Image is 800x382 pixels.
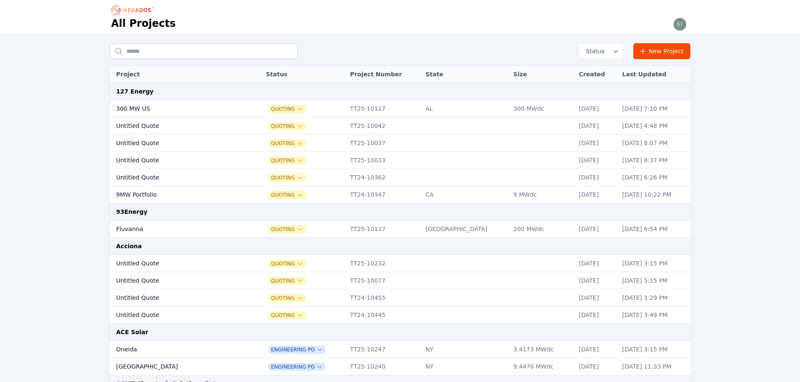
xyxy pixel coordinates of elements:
[269,312,305,319] span: Quoting
[110,324,691,341] td: ACE Solar
[110,221,691,238] tr: FluvannaQuotingTT25-10137[GEOGRAPHIC_DATA]200 MWdc[DATE][DATE] 6:54 PM
[110,289,241,307] td: Untitled Quote
[110,272,241,289] td: Untitled Quote
[575,169,618,186] td: [DATE]
[633,43,691,59] a: New Project
[575,186,618,203] td: [DATE]
[618,186,691,203] td: [DATE] 10:22 PM
[618,100,691,117] td: [DATE] 7:10 PM
[111,3,156,17] nav: Breadcrumb
[346,135,422,152] td: TT25-10037
[110,152,241,169] td: Untitled Quote
[575,117,618,135] td: [DATE]
[575,272,618,289] td: [DATE]
[269,174,305,181] button: Quoting
[346,100,422,117] td: TT25-10127
[110,169,691,186] tr: Untitled QuoteQuotingTT24-10362[DATE][DATE] 6:26 PM
[269,157,305,164] button: Quoting
[575,152,618,169] td: [DATE]
[575,341,618,358] td: [DATE]
[346,358,422,375] td: TT25-10240
[110,358,241,375] td: [GEOGRAPHIC_DATA]
[575,358,618,375] td: [DATE]
[346,289,422,307] td: TT24-10455
[269,140,305,147] button: Quoting
[421,66,509,83] th: State
[269,346,325,353] button: Engineering PO
[110,135,241,152] td: Untitled Quote
[269,192,305,198] button: Quoting
[618,66,691,83] th: Last Updated
[110,117,241,135] td: Untitled Quote
[269,226,305,233] button: Quoting
[110,272,691,289] tr: Untitled QuoteQuotingTT25-10077[DATE][DATE] 5:15 PM
[110,203,691,221] td: 93Energy
[110,255,691,272] tr: Untitled QuoteQuotingTT25-10232[DATE][DATE] 3:15 PM
[110,307,691,324] tr: Untitled QuoteQuotingTT24-10445[DATE][DATE] 3:49 PM
[110,186,241,203] td: 9MW Portfolio
[110,221,241,238] td: Fluvanna
[618,117,691,135] td: [DATE] 4:48 PM
[110,117,691,135] tr: Untitled QuoteQuotingTT25-10042[DATE][DATE] 4:48 PM
[579,44,623,59] button: Status
[618,135,691,152] td: [DATE] 8:07 PM
[110,358,691,375] tr: [GEOGRAPHIC_DATA]Engineering POTT25-10240NY9.4476 MWdc[DATE][DATE] 11:33 PM
[110,186,691,203] tr: 9MW PortfolioQuotingTT24-10347CA9 MWdc[DATE][DATE] 10:22 PM
[110,341,691,358] tr: OneidaEngineering POTT25-10247NY3.4173 MWdc[DATE][DATE] 3:15 PM
[673,18,687,31] img: steve.mustaro@nevados.solar
[346,341,422,358] td: TT25-10247
[618,255,691,272] td: [DATE] 3:15 PM
[509,221,574,238] td: 200 MWdc
[618,358,691,375] td: [DATE] 11:33 PM
[575,135,618,152] td: [DATE]
[269,260,305,267] button: Quoting
[618,272,691,289] td: [DATE] 5:15 PM
[509,186,574,203] td: 9 MWdc
[269,364,325,370] button: Engineering PO
[269,278,305,284] button: Quoting
[575,255,618,272] td: [DATE]
[618,169,691,186] td: [DATE] 6:26 PM
[110,135,691,152] tr: Untitled QuoteQuotingTT25-10037[DATE][DATE] 8:07 PM
[346,152,422,169] td: TT25-10033
[346,117,422,135] td: TT25-10042
[111,17,176,30] h1: All Projects
[262,66,346,83] th: Status
[346,307,422,324] td: TT24-10445
[110,66,241,83] th: Project
[346,255,422,272] td: TT25-10232
[269,106,305,112] button: Quoting
[582,47,605,55] span: Status
[269,123,305,130] button: Quoting
[110,307,241,324] td: Untitled Quote
[346,169,422,186] td: TT24-10362
[509,358,574,375] td: 9.4476 MWdc
[509,66,574,83] th: Size
[110,169,241,186] td: Untitled Quote
[421,221,509,238] td: [GEOGRAPHIC_DATA]
[269,295,305,301] span: Quoting
[618,307,691,324] td: [DATE] 3:49 PM
[575,307,618,324] td: [DATE]
[618,341,691,358] td: [DATE] 3:15 PM
[575,289,618,307] td: [DATE]
[618,289,691,307] td: [DATE] 3:29 PM
[110,341,241,358] td: Oneida
[509,100,574,117] td: 300 MWdc
[509,341,574,358] td: 3.4173 MWdc
[346,221,422,238] td: TT25-10137
[421,100,509,117] td: AL
[575,100,618,117] td: [DATE]
[110,255,241,272] td: Untitled Quote
[110,83,691,100] td: 127 Energy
